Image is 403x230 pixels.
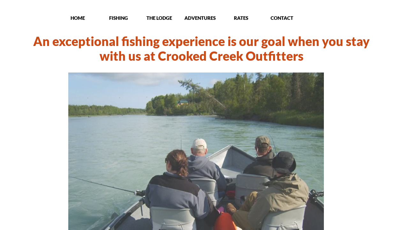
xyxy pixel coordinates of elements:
p: HOME [58,15,98,21]
p: RATES [221,15,261,21]
p: CONTACT [262,15,302,21]
p: THE LODGE [139,15,179,21]
p: FISHING [99,15,138,21]
p: ADVENTURES [180,15,220,21]
h1: An exceptional fishing experience is our goal when you stay with us at Crooked Creek Outfitters [25,34,378,63]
